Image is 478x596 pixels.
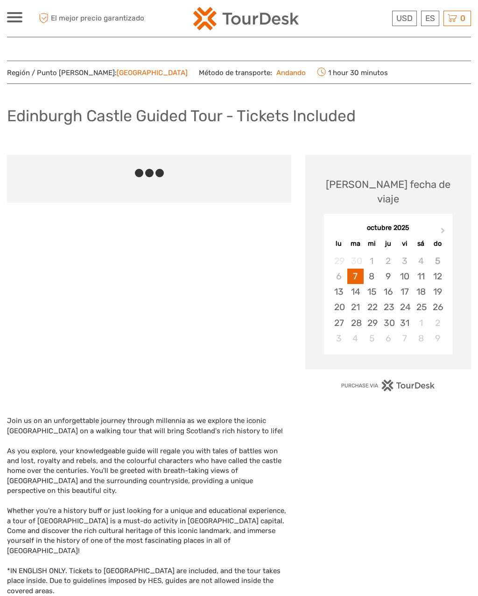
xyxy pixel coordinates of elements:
[396,331,413,346] div: Choose viernes, 7 de noviembre de 2025
[347,253,364,269] div: Not available martes, 30 de septiembre de 2025
[413,237,429,250] div: sá
[347,269,364,284] div: Choose martes, 7 de octubre de 2025
[396,14,413,23] span: USD
[413,299,429,315] div: Choose sábado, 25 de octubre de 2025
[380,284,396,299] div: Choose jueves, 16 de octubre de 2025
[347,299,364,315] div: Choose martes, 21 de octubre de 2025
[396,269,413,284] div: Choose viernes, 10 de octubre de 2025
[429,284,445,299] div: Choose domingo, 19 de octubre de 2025
[364,331,380,346] div: Choose miércoles, 5 de noviembre de 2025
[330,284,347,299] div: Choose lunes, 13 de octubre de 2025
[429,299,445,315] div: Choose domingo, 26 de octubre de 2025
[429,331,445,346] div: Choose domingo, 9 de noviembre de 2025
[413,269,429,284] div: Choose sábado, 11 de octubre de 2025
[364,269,380,284] div: Choose miércoles, 8 de octubre de 2025
[364,253,380,269] div: Not available miércoles, 1 de octubre de 2025
[364,284,380,299] div: Choose miércoles, 15 de octubre de 2025
[272,69,306,77] a: Andando
[380,269,396,284] div: Choose jueves, 9 de octubre de 2025
[459,14,467,23] span: 0
[429,253,445,269] div: Not available domingo, 5 de octubre de 2025
[429,269,445,284] div: Choose domingo, 12 de octubre de 2025
[380,253,396,269] div: Not available jueves, 2 de octubre de 2025
[341,380,436,391] img: PurchaseViaTourDesk.png
[347,331,364,346] div: Choose martes, 4 de noviembre de 2025
[7,68,188,78] span: Región / Punto [PERSON_NAME]:
[413,284,429,299] div: Choose sábado, 18 de octubre de 2025
[324,223,452,233] div: octubre 2025
[380,315,396,331] div: Choose jueves, 30 de octubre de 2025
[117,69,188,77] a: [GEOGRAPHIC_DATA]
[330,299,347,315] div: Choose lunes, 20 de octubre de 2025
[380,331,396,346] div: Choose jueves, 6 de noviembre de 2025
[330,237,347,250] div: lu
[380,299,396,315] div: Choose jueves, 23 de octubre de 2025
[396,253,413,269] div: Not available viernes, 3 de octubre de 2025
[330,315,347,331] div: Choose lunes, 27 de octubre de 2025
[396,284,413,299] div: Choose viernes, 17 de octubre de 2025
[429,315,445,331] div: Choose domingo, 2 de noviembre de 2025
[396,237,413,250] div: vi
[413,315,429,331] div: Choose sábado, 1 de noviembre de 2025
[347,284,364,299] div: Choose martes, 14 de octubre de 2025
[421,11,439,26] div: ES
[330,331,347,346] div: Choose lunes, 3 de noviembre de 2025
[199,66,306,79] span: Método de transporte:
[396,299,413,315] div: Choose viernes, 24 de octubre de 2025
[364,299,380,315] div: Choose miércoles, 22 de octubre de 2025
[413,253,429,269] div: Not available sábado, 4 de octubre de 2025
[364,315,380,331] div: Choose miércoles, 29 de octubre de 2025
[347,237,364,250] div: ma
[330,253,347,269] div: Not available lunes, 29 de septiembre de 2025
[380,237,396,250] div: ju
[413,331,429,346] div: Choose sábado, 8 de noviembre de 2025
[7,106,356,125] h1: Edinburgh Castle Guided Tour - Tickets Included
[347,315,364,331] div: Choose martes, 28 de octubre de 2025
[436,226,451,241] button: Next Month
[317,66,388,79] span: 1 hour 30 minutos
[315,177,462,207] div: [PERSON_NAME] fecha de viaje
[429,237,445,250] div: do
[330,269,347,284] div: Not available lunes, 6 de octubre de 2025
[396,315,413,331] div: Choose viernes, 31 de octubre de 2025
[36,11,144,26] span: El mejor precio garantizado
[327,253,449,346] div: month 2025-10
[193,7,299,30] img: 2254-3441b4b5-4e5f-4d00-b396-31f1d84a6ebf_logo_small.png
[364,237,380,250] div: mi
